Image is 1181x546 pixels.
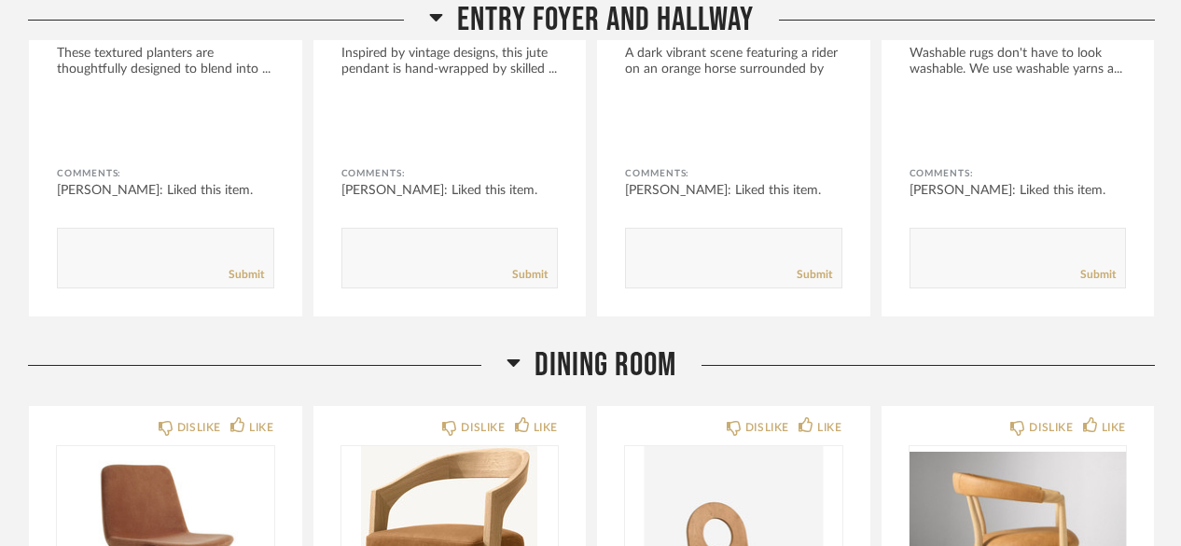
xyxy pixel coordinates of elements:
div: [PERSON_NAME]: Liked this item. [910,181,1127,200]
div: Washable rugs don't have to look washable. We use washable yarns a... [910,46,1127,77]
div: Comments: [625,164,842,183]
div: DISLIKE [1029,418,1073,437]
div: [PERSON_NAME]: Liked this item. [341,181,559,200]
a: Submit [229,267,264,283]
div: DISLIKE [461,418,505,437]
div: LIKE [249,418,273,437]
div: Comments: [57,164,274,183]
div: [PERSON_NAME]: Liked this item. [57,181,274,200]
div: DISLIKE [745,418,789,437]
div: Comments: [910,164,1127,183]
a: Submit [1080,267,1116,283]
div: LIKE [817,418,841,437]
div: Comments: [341,164,559,183]
a: Submit [512,267,548,283]
div: DISLIKE [177,418,221,437]
a: Submit [797,267,832,283]
div: LIKE [534,418,558,437]
div: LIKE [1102,418,1126,437]
div: These textured planters are thoughtfully designed to blend into ... [57,46,274,77]
div: [PERSON_NAME]: Liked this item. [625,181,842,200]
div: A dark vibrant scene featuring a rider on an orange horse surrounded by p... [625,46,842,93]
span: Dining Room [535,345,676,385]
div: Inspired by vintage designs, this jute pendant is hand-wrapped by skilled ... [341,46,559,77]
